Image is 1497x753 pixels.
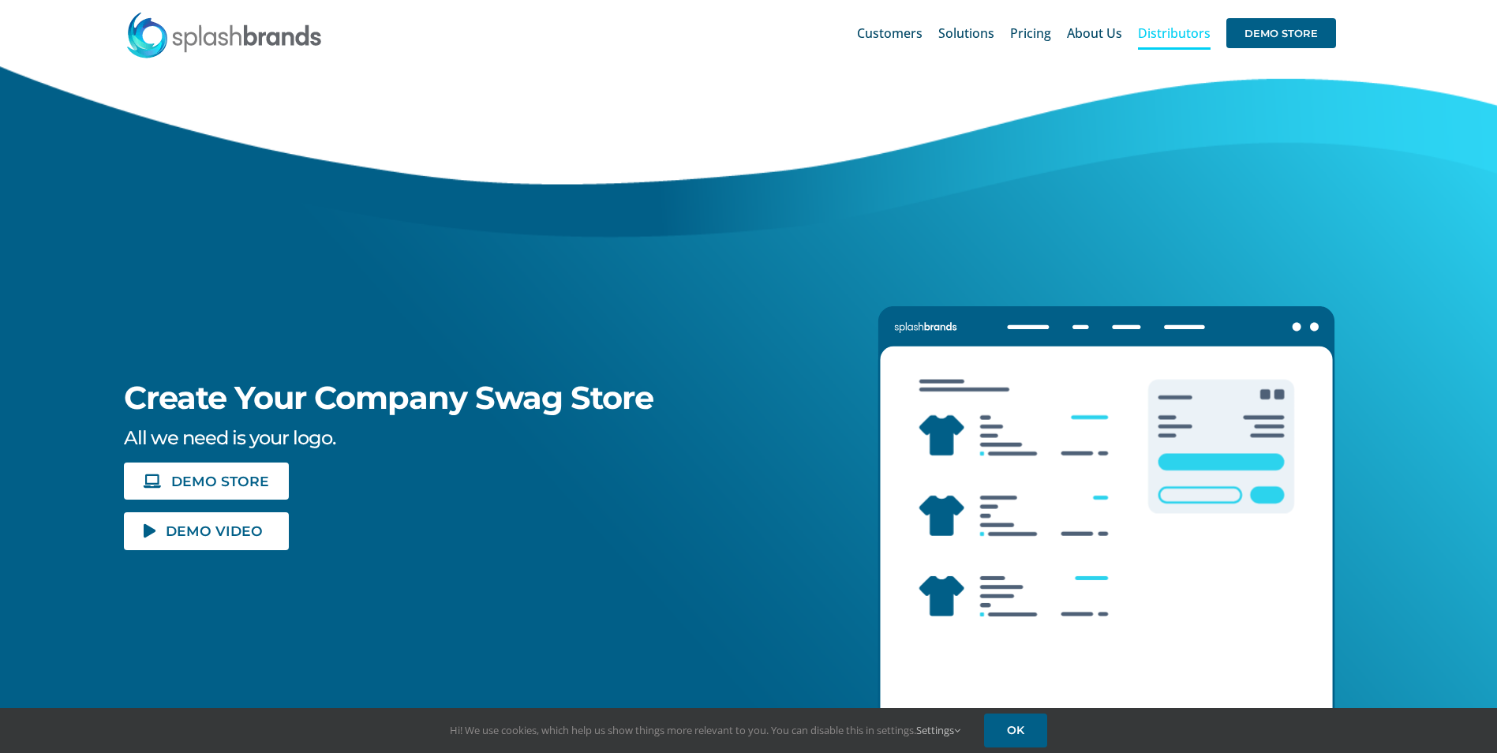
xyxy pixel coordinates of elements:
span: DEMO STORE [171,474,269,488]
span: Solutions [938,27,994,39]
a: Pricing [1010,8,1051,58]
a: Settings [916,723,960,737]
span: About Us [1067,27,1122,39]
span: DEMO VIDEO [166,524,263,538]
span: All we need is your logo. [124,426,335,449]
nav: Main Menu [857,8,1336,58]
a: DEMO STORE [124,463,288,500]
a: Customers [857,8,923,58]
span: Customers [857,27,923,39]
a: Distributors [1138,8,1211,58]
a: OK [984,714,1047,747]
span: Pricing [1010,27,1051,39]
span: Create Your Company Swag Store [124,378,653,417]
a: DEMO STORE [1226,8,1336,58]
img: SplashBrands.com Logo [125,11,323,58]
span: Distributors [1138,27,1211,39]
span: Hi! We use cookies, which help us show things more relevant to you. You can disable this in setti... [450,723,960,737]
span: DEMO STORE [1226,18,1336,48]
